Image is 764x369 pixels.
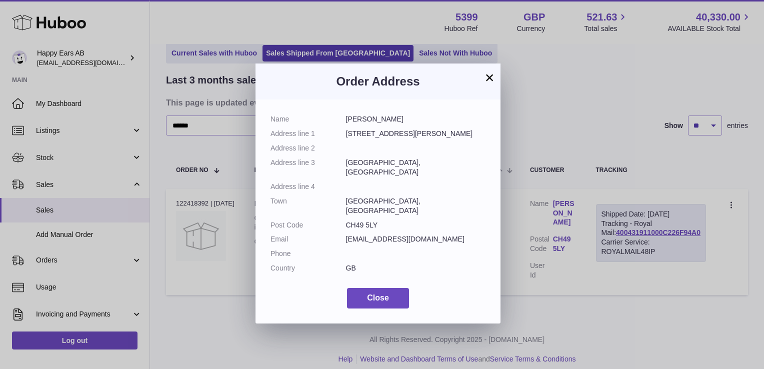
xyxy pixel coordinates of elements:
[346,234,486,244] dd: [EMAIL_ADDRESS][DOMAIN_NAME]
[346,263,486,273] dd: GB
[270,263,346,273] dt: Country
[270,196,346,215] dt: Town
[270,182,346,191] dt: Address line 4
[270,220,346,230] dt: Post Code
[270,129,346,138] dt: Address line 1
[346,196,486,215] dd: [GEOGRAPHIC_DATA], [GEOGRAPHIC_DATA]
[270,249,346,258] dt: Phone
[270,158,346,177] dt: Address line 3
[346,114,486,124] dd: [PERSON_NAME]
[347,288,409,308] button: Close
[346,220,486,230] dd: CH49 5LY
[346,158,486,177] dd: [GEOGRAPHIC_DATA], [GEOGRAPHIC_DATA]
[270,73,485,89] h3: Order Address
[367,293,389,302] span: Close
[483,71,495,83] button: ×
[270,234,346,244] dt: Email
[346,129,486,138] dd: [STREET_ADDRESS][PERSON_NAME]
[270,114,346,124] dt: Name
[270,143,346,153] dt: Address line 2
